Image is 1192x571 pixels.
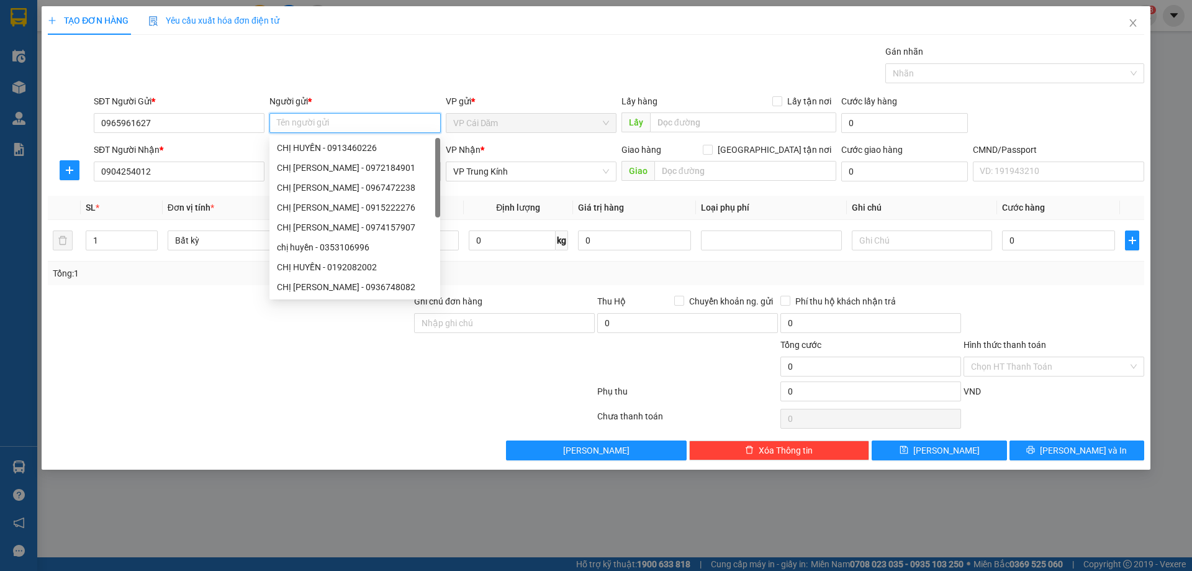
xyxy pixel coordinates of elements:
[277,161,433,175] div: CHỊ [PERSON_NAME] - 0972184901
[852,231,992,250] input: Ghi Chú
[86,203,96,212] span: SL
[277,141,433,155] div: CHỊ HUYỀN - 0913460226
[168,203,214,212] span: Đơn vị tính
[277,240,433,254] div: chị huyền - 0353106996
[973,143,1144,157] div: CMND/Passport
[713,143,836,157] span: [GEOGRAPHIC_DATA] tận nơi
[269,237,440,257] div: chị huyền - 0353106996
[269,178,440,198] div: CHỊ HUYỀN - 0967472238
[1116,6,1150,41] button: Close
[1026,445,1035,455] span: printer
[453,114,609,132] span: VP Cái Dăm
[53,231,73,250] button: delete
[60,165,79,175] span: plus
[597,296,626,306] span: Thu Hộ
[269,94,440,108] div: Người gửi
[841,113,968,133] input: Cước lấy hàng
[269,138,440,158] div: CHỊ HUYỀN - 0913460226
[689,441,870,460] button: deleteXóa Thông tin
[446,94,616,108] div: VP gửi
[684,295,778,308] span: Chuyển khoản ng. gửi
[841,162,968,181] input: Cước giao hàng
[148,16,158,26] img: icon
[60,160,79,180] button: plus
[1125,231,1139,250] button: plus
[654,161,836,181] input: Dọc đường
[621,145,661,155] span: Giao hàng
[277,280,433,294] div: CHỊ [PERSON_NAME] - 0936748082
[496,203,540,212] span: Định lượng
[841,145,903,155] label: Cước giao hàng
[269,257,440,277] div: CHỊ HUYỀN - 0192082002
[1002,203,1045,212] span: Cước hàng
[453,162,609,181] span: VP Trung Kính
[1040,444,1127,457] span: [PERSON_NAME] và In
[148,16,279,25] span: Yêu cầu xuất hóa đơn điện tử
[48,16,56,25] span: plus
[414,296,482,306] label: Ghi chú đơn hàng
[745,445,754,455] span: delete
[964,386,981,396] span: VND
[269,277,440,297] div: CHỊ HUYỀN VÂN - 0936748082
[269,198,440,217] div: CHỊ HUYỀN - 0915222276
[621,161,654,181] span: Giao
[964,340,1046,350] label: Hình thức thanh toán
[277,181,433,194] div: CHỊ [PERSON_NAME] - 0967472238
[556,231,568,250] span: kg
[596,385,779,406] div: Phụ thu
[650,112,836,132] input: Dọc đường
[414,313,595,333] input: Ghi chú đơn hàng
[277,221,433,234] div: CHỊ [PERSON_NAME] - 0974157907
[696,196,846,220] th: Loại phụ phí
[900,445,908,455] span: save
[790,295,901,308] span: Phí thu hộ khách nhận trả
[1009,441,1144,460] button: printer[PERSON_NAME] và In
[446,145,481,155] span: VP Nhận
[563,444,630,457] span: [PERSON_NAME]
[94,94,264,108] div: SĐT Người Gửi
[621,96,657,106] span: Lấy hàng
[269,158,440,178] div: CHỊ HUYỀN - 0972184901
[872,441,1006,460] button: save[PERSON_NAME]
[1126,235,1138,245] span: plus
[48,16,129,25] span: TẠO ĐƠN HÀNG
[913,444,980,457] span: [PERSON_NAME]
[53,267,460,280] div: Tổng: 1
[175,231,300,250] span: Bất kỳ
[847,196,997,220] th: Ghi chú
[782,94,836,108] span: Lấy tận nơi
[277,260,433,274] div: CHỊ HUYỀN - 0192082002
[596,409,779,431] div: Chưa thanh toán
[578,231,691,250] input: 0
[578,203,624,212] span: Giá trị hàng
[759,444,813,457] span: Xóa Thông tin
[1128,18,1138,28] span: close
[885,47,923,57] label: Gán nhãn
[269,217,440,237] div: CHỊ HUYỀN - 0974157907
[621,112,650,132] span: Lấy
[780,340,821,350] span: Tổng cước
[277,201,433,214] div: CHỊ [PERSON_NAME] - 0915222276
[506,441,687,460] button: [PERSON_NAME]
[94,143,264,157] div: SĐT Người Nhận
[841,96,897,106] label: Cước lấy hàng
